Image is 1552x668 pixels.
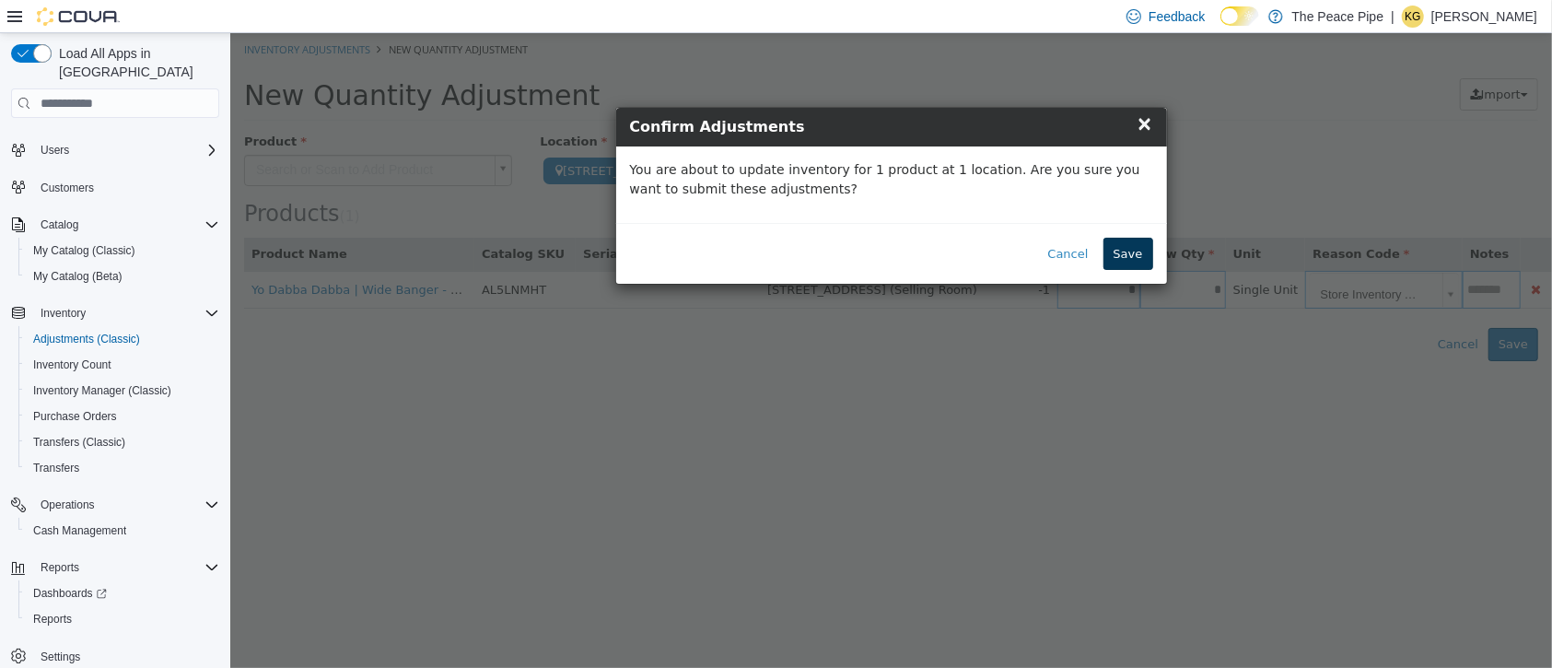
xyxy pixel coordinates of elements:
[33,645,219,668] span: Settings
[41,181,94,195] span: Customers
[808,205,869,238] button: Cancel
[41,143,69,158] span: Users
[26,354,119,376] a: Inventory Count
[41,560,79,575] span: Reports
[33,409,117,424] span: Purchase Orders
[26,265,130,287] a: My Catalog (Beta)
[33,176,219,199] span: Customers
[18,429,227,455] button: Transfers (Classic)
[41,306,86,321] span: Inventory
[26,354,219,376] span: Inventory Count
[18,352,227,378] button: Inventory Count
[26,328,219,350] span: Adjustments (Classic)
[26,582,219,604] span: Dashboards
[26,380,179,402] a: Inventory Manager (Classic)
[33,269,123,284] span: My Catalog (Beta)
[18,404,227,429] button: Purchase Orders
[1405,6,1420,28] span: KG
[33,139,219,161] span: Users
[18,580,227,606] a: Dashboards
[18,455,227,481] button: Transfers
[33,302,219,324] span: Inventory
[18,238,227,264] button: My Catalog (Classic)
[26,520,134,542] a: Cash Management
[1292,6,1384,28] p: The Peace Pipe
[26,457,87,479] a: Transfers
[400,127,923,166] p: You are about to update inventory for 1 product at 1 location. Are you sure you want to submit th...
[4,212,227,238] button: Catalog
[1431,6,1537,28] p: [PERSON_NAME]
[26,457,219,479] span: Transfers
[33,383,171,398] span: Inventory Manager (Classic)
[52,44,219,81] span: Load All Apps in [GEOGRAPHIC_DATA]
[41,217,78,232] span: Catalog
[26,520,219,542] span: Cash Management
[18,326,227,352] button: Adjustments (Classic)
[26,405,124,428] a: Purchase Orders
[400,83,923,105] h4: Confirm Adjustments
[33,461,79,475] span: Transfers
[26,405,219,428] span: Purchase Orders
[33,612,72,627] span: Reports
[26,380,219,402] span: Inventory Manager (Classic)
[33,357,111,372] span: Inventory Count
[41,650,80,664] span: Settings
[33,494,102,516] button: Operations
[18,378,227,404] button: Inventory Manager (Classic)
[33,646,88,668] a: Settings
[26,608,79,630] a: Reports
[33,302,93,324] button: Inventory
[906,79,923,101] span: ×
[26,240,143,262] a: My Catalog (Classic)
[26,328,147,350] a: Adjustments (Classic)
[26,431,219,453] span: Transfers (Classic)
[4,137,227,163] button: Users
[26,608,219,630] span: Reports
[1391,6,1394,28] p: |
[1402,6,1424,28] div: Khushi Gajeeban
[1220,6,1259,26] input: Dark Mode
[33,557,219,579] span: Reports
[18,518,227,544] button: Cash Management
[1220,26,1221,27] span: Dark Mode
[18,264,227,289] button: My Catalog (Beta)
[26,265,219,287] span: My Catalog (Beta)
[4,492,227,518] button: Operations
[1149,7,1205,26] span: Feedback
[33,523,126,538] span: Cash Management
[33,435,125,450] span: Transfers (Classic)
[26,240,219,262] span: My Catalog (Classic)
[873,205,923,238] button: Save
[33,494,219,516] span: Operations
[4,300,227,326] button: Inventory
[33,214,219,236] span: Catalog
[33,586,107,601] span: Dashboards
[26,431,133,453] a: Transfers (Classic)
[4,174,227,201] button: Customers
[4,555,227,580] button: Reports
[33,243,135,258] span: My Catalog (Classic)
[26,582,114,604] a: Dashboards
[18,606,227,632] button: Reports
[33,214,86,236] button: Catalog
[33,332,140,346] span: Adjustments (Classic)
[33,139,76,161] button: Users
[33,177,101,199] a: Customers
[41,498,95,512] span: Operations
[33,557,87,579] button: Reports
[37,7,120,26] img: Cova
